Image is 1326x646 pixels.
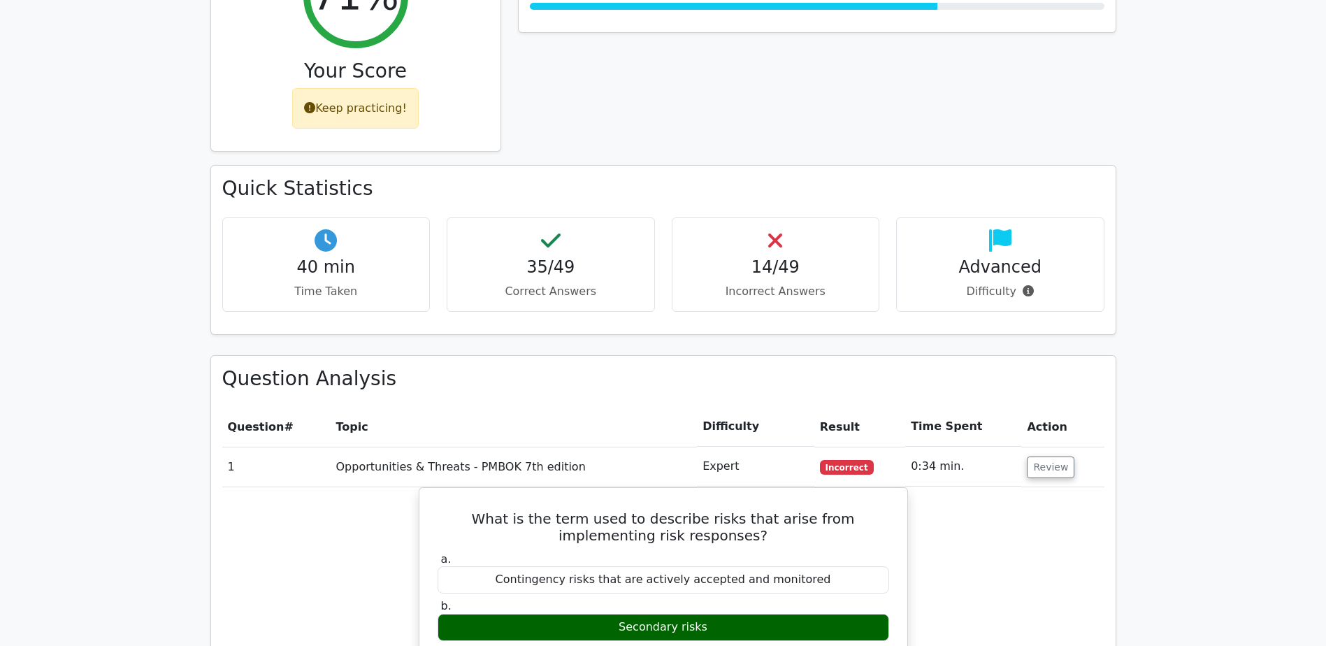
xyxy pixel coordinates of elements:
[697,407,814,447] th: Difficulty
[228,420,284,433] span: Question
[684,283,868,300] p: Incorrect Answers
[222,447,331,487] td: 1
[459,283,643,300] p: Correct Answers
[441,552,452,566] span: a.
[222,59,489,83] h3: Your Score
[222,367,1104,391] h3: Question Analysis
[441,599,452,612] span: b.
[905,407,1021,447] th: Time Spent
[234,257,419,278] h4: 40 min
[222,177,1104,201] h3: Quick Statistics
[331,447,698,487] td: Opportunities & Threats - PMBOK 7th edition
[436,510,891,544] h5: What is the term used to describe risks that arise from implementing risk responses?
[908,283,1093,300] p: Difficulty
[684,257,868,278] h4: 14/49
[222,407,331,447] th: #
[292,88,419,129] div: Keep practicing!
[814,407,905,447] th: Result
[438,566,889,594] div: Contingency risks that are actively accepted and monitored
[820,460,874,474] span: Incorrect
[908,257,1093,278] h4: Advanced
[1027,457,1074,478] button: Review
[697,447,814,487] td: Expert
[234,283,419,300] p: Time Taken
[459,257,643,278] h4: 35/49
[905,447,1021,487] td: 0:34 min.
[1021,407,1104,447] th: Action
[438,614,889,641] div: Secondary risks
[331,407,698,447] th: Topic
